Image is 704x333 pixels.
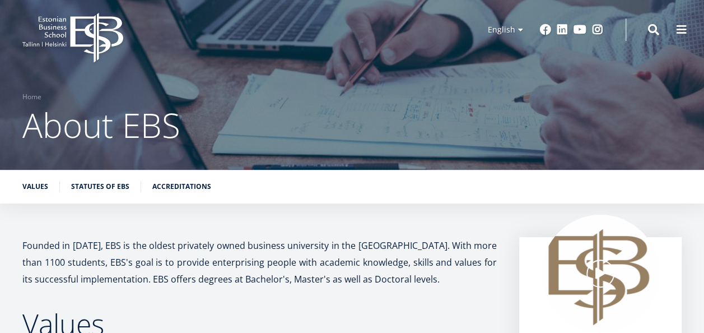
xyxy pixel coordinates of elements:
[22,102,180,148] span: About EBS
[22,181,48,192] a: Values
[22,237,497,288] p: Founded in [DATE], EBS is the oldest privately owned business university in the [GEOGRAPHIC_DATA]...
[557,24,568,35] a: Linkedin
[22,91,41,103] a: Home
[152,181,211,192] a: Accreditations
[540,24,551,35] a: Facebook
[574,24,586,35] a: Youtube
[71,181,129,192] a: Statutes of EBS
[592,24,603,35] a: Instagram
